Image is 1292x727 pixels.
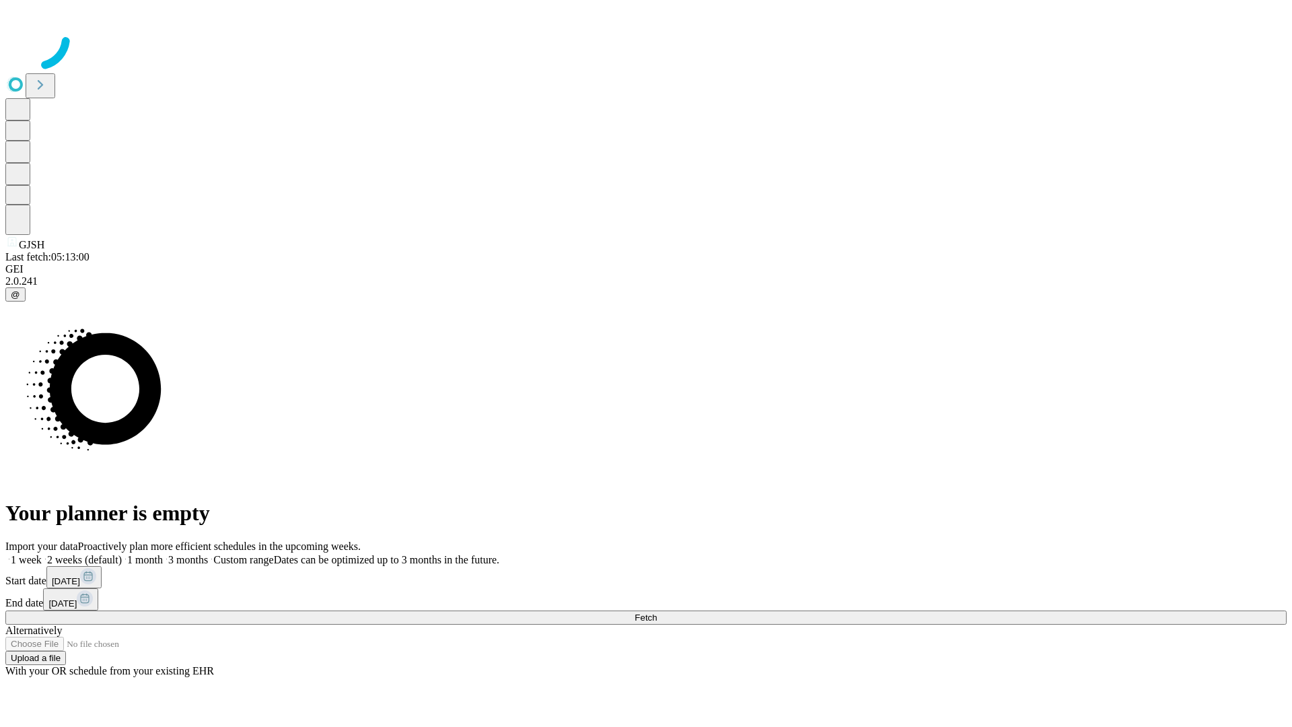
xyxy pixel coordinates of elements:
[11,289,20,300] span: @
[5,665,214,677] span: With your OR schedule from your existing EHR
[635,613,657,623] span: Fetch
[5,566,1287,588] div: Start date
[5,541,78,552] span: Import your data
[11,554,42,565] span: 1 week
[168,554,208,565] span: 3 months
[5,501,1287,526] h1: Your planner is empty
[5,275,1287,287] div: 2.0.241
[5,263,1287,275] div: GEI
[46,566,102,588] button: [DATE]
[274,554,499,565] span: Dates can be optimized up to 3 months in the future.
[43,588,98,611] button: [DATE]
[5,651,66,665] button: Upload a file
[213,554,273,565] span: Custom range
[5,588,1287,611] div: End date
[5,287,26,302] button: @
[127,554,163,565] span: 1 month
[5,625,62,636] span: Alternatively
[78,541,361,552] span: Proactively plan more efficient schedules in the upcoming weeks.
[47,554,122,565] span: 2 weeks (default)
[5,251,89,263] span: Last fetch: 05:13:00
[19,239,44,250] span: GJSH
[52,576,80,586] span: [DATE]
[5,611,1287,625] button: Fetch
[48,598,77,609] span: [DATE]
